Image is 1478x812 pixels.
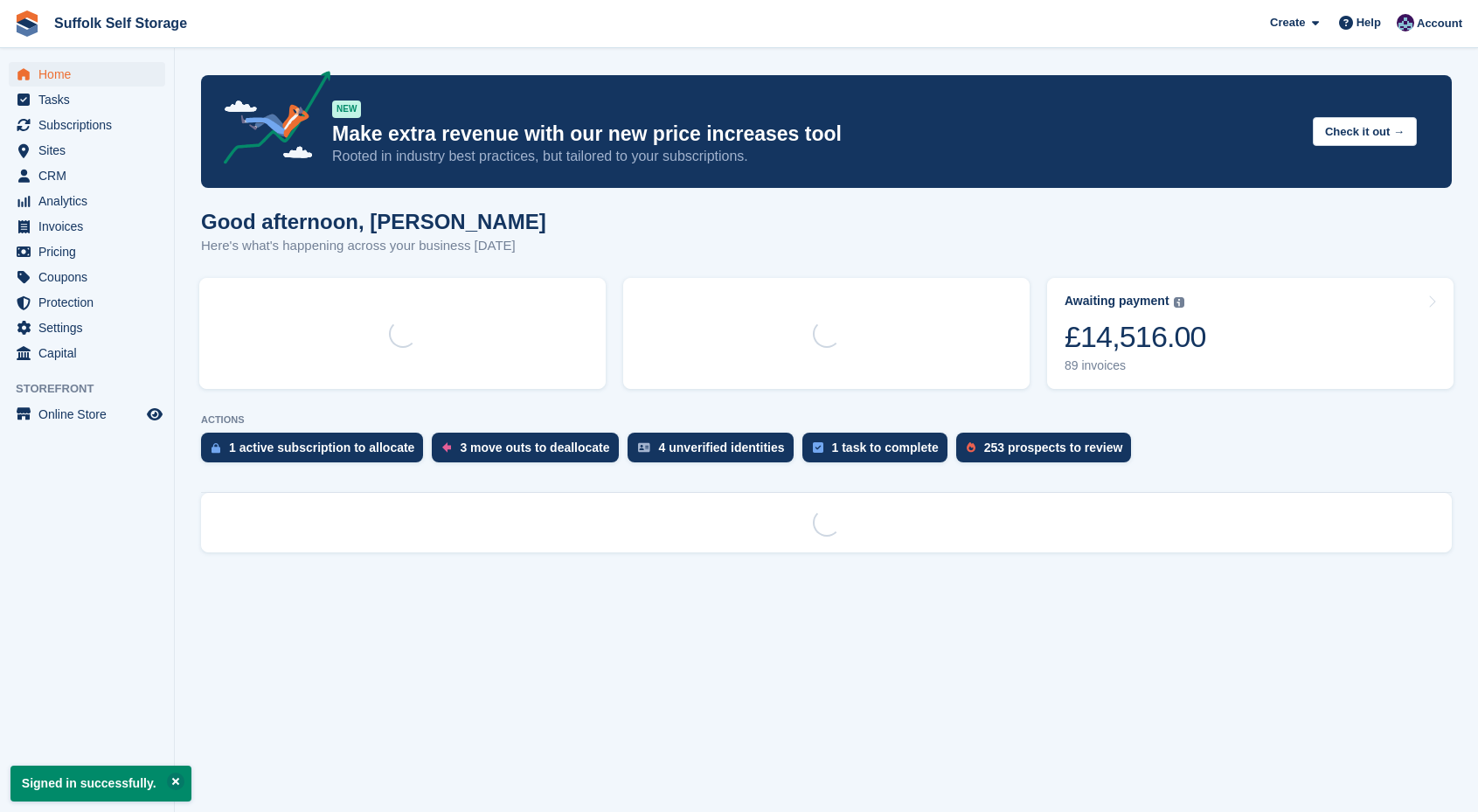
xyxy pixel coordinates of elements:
[38,239,143,264] span: Pricing
[1065,319,1206,355] div: £14,516.00
[9,402,165,427] a: menu
[1047,278,1454,389] a: Awaiting payment £14,516.00 89 invoices
[14,10,40,37] img: stora-icon-8386f47178a22dfd0bd8f6a31ec36ba5ce8667c1dd55bd0f319d3a0aa187defe.svg
[38,290,143,315] span: Protection
[1313,117,1417,146] button: Check it out →
[38,341,143,365] span: Capital
[659,441,785,455] div: 4 unverified identities
[956,433,1141,471] a: 253 prospects to review
[9,265,165,289] a: menu
[332,101,361,118] div: NEW
[1397,14,1414,31] img: William Notcutt
[38,138,143,163] span: Sites
[9,87,165,112] a: menu
[38,189,143,213] span: Analytics
[16,380,174,398] span: Storefront
[144,404,165,425] a: Preview store
[1174,297,1184,308] img: icon-info-grey-7440780725fd019a000dd9b08b2336e03edf1995a4989e88bcd33f0948082b44.svg
[9,163,165,188] a: menu
[332,147,1299,166] p: Rooted in industry best practices, but tailored to your subscriptions.
[832,441,939,455] div: 1 task to complete
[201,433,432,471] a: 1 active subscription to allocate
[229,441,414,455] div: 1 active subscription to allocate
[47,9,194,38] a: Suffolk Self Storage
[802,433,956,471] a: 1 task to complete
[813,442,823,453] img: task-75834270c22a3079a89374b754ae025e5fb1db73e45f91037f5363f120a921f8.svg
[38,316,143,340] span: Settings
[967,442,975,453] img: prospect-51fa495bee0391a8d652442698ab0144808aea92771e9ea1ae160a38d050c398.svg
[9,62,165,87] a: menu
[38,265,143,289] span: Coupons
[201,236,546,256] p: Here's what's happening across your business [DATE]
[209,71,331,170] img: price-adjustments-announcement-icon-8257ccfd72463d97f412b2fc003d46551f7dbcb40ab6d574587a9cd5c0d94...
[1270,14,1305,31] span: Create
[1357,14,1381,31] span: Help
[638,442,650,453] img: verify_identity-adf6edd0f0f0b5bbfe63781bf79b02c33cf7c696d77639b501bdc392416b5a36.svg
[38,62,143,87] span: Home
[10,766,191,802] p: Signed in successfully.
[9,189,165,213] a: menu
[38,402,143,427] span: Online Store
[212,442,220,454] img: active_subscription_to_allocate_icon-d502201f5373d7db506a760aba3b589e785aa758c864c3986d89f69b8ff3...
[38,163,143,188] span: CRM
[628,433,802,471] a: 4 unverified identities
[460,441,609,455] div: 3 move outs to deallocate
[9,341,165,365] a: menu
[9,214,165,239] a: menu
[38,113,143,137] span: Subscriptions
[201,210,546,233] h1: Good afternoon, [PERSON_NAME]
[1065,358,1206,373] div: 89 invoices
[38,87,143,112] span: Tasks
[442,442,451,453] img: move_outs_to_deallocate_icon-f764333ba52eb49d3ac5e1228854f67142a1ed5810a6f6cc68b1a99e826820c5.svg
[432,433,627,471] a: 3 move outs to deallocate
[332,121,1299,147] p: Make extra revenue with our new price increases tool
[9,239,165,264] a: menu
[1417,15,1462,32] span: Account
[38,214,143,239] span: Invoices
[9,113,165,137] a: menu
[1065,294,1169,309] div: Awaiting payment
[9,138,165,163] a: menu
[9,290,165,315] a: menu
[9,316,165,340] a: menu
[984,441,1123,455] div: 253 prospects to review
[201,414,1452,426] p: ACTIONS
